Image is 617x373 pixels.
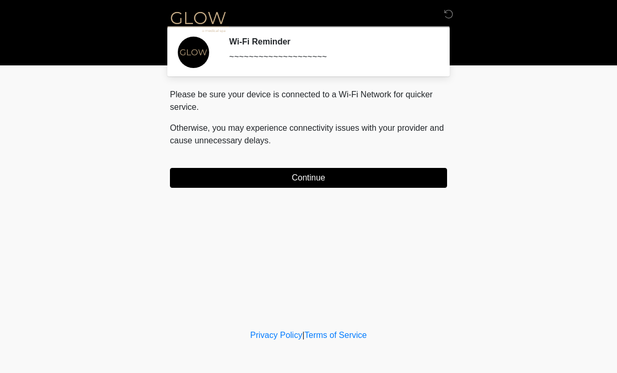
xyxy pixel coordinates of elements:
[269,136,271,145] span: .
[170,168,447,188] button: Continue
[302,331,304,340] a: |
[170,122,447,147] p: Otherwise, you may experience connectivity issues with your provider and cause unnecessary delays
[250,331,303,340] a: Privacy Policy
[178,37,209,68] img: Agent Avatar
[229,51,431,63] div: ~~~~~~~~~~~~~~~~~~~~
[159,8,237,35] img: Glow Medical Spa Logo
[170,88,447,114] p: Please be sure your device is connected to a Wi-Fi Network for quicker service.
[304,331,367,340] a: Terms of Service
